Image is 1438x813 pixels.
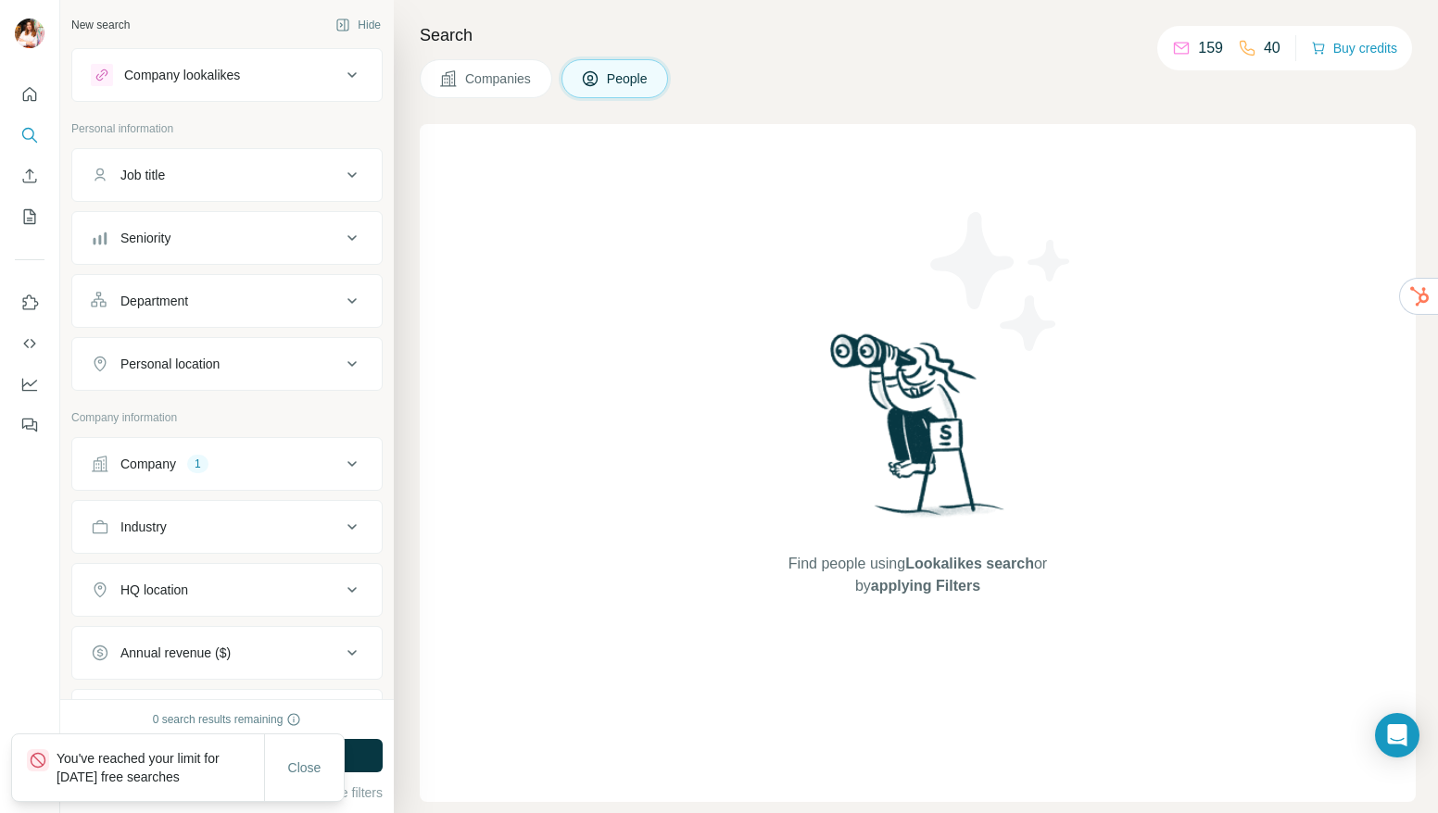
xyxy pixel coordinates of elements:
img: Surfe Illustration - Woman searching with binoculars [822,329,1015,535]
p: 159 [1198,37,1223,59]
button: HQ location [72,568,382,612]
span: Companies [465,69,533,88]
div: New search [71,17,130,33]
button: Close [275,751,334,784]
div: HQ location [120,581,188,599]
div: Personal location [120,355,220,373]
button: Use Surfe on LinkedIn [15,286,44,319]
div: Company [120,455,176,473]
button: Buy credits [1311,35,1397,61]
div: Company lookalikes [124,66,240,84]
span: Find people using or by [769,553,1066,597]
button: My lists [15,200,44,233]
img: Avatar [15,19,44,48]
div: Department [120,292,188,310]
div: 0 search results remaining [153,711,302,728]
button: Annual revenue ($) [72,631,382,675]
h4: Search [420,22,1416,48]
div: Open Intercom Messenger [1375,713,1419,757]
span: People [607,69,650,88]
button: Quick start [15,78,44,111]
button: Use Surfe API [15,327,44,360]
span: Lookalikes search [905,556,1034,571]
button: Company1 [72,442,382,486]
div: 1 [187,456,208,472]
div: Seniority [120,229,170,247]
p: Personal information [71,120,383,137]
div: Job title [120,166,165,184]
div: Industry [120,518,167,536]
button: Search [15,119,44,152]
button: Dashboard [15,368,44,401]
button: Employees (size) [72,694,382,738]
span: applying Filters [871,578,980,594]
button: Department [72,279,382,323]
button: Hide [322,11,394,39]
p: Company information [71,409,383,426]
span: Close [288,758,322,777]
button: Company lookalikes [72,53,382,97]
p: 40 [1264,37,1280,59]
button: Industry [72,505,382,549]
div: Annual revenue ($) [120,644,231,662]
button: Personal location [72,342,382,386]
button: Enrich CSV [15,159,44,193]
p: You've reached your limit for [DATE] free searches [57,749,264,786]
button: Feedback [15,408,44,442]
button: Seniority [72,216,382,260]
button: Job title [72,153,382,197]
img: Surfe Illustration - Stars [918,198,1085,365]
